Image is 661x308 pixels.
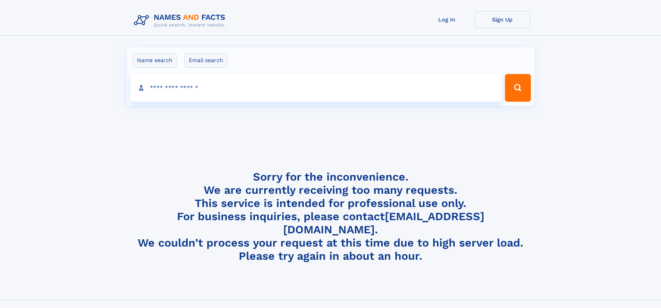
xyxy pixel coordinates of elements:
[184,53,228,68] label: Email search
[133,53,177,68] label: Name search
[475,11,530,28] a: Sign Up
[130,74,502,102] input: search input
[131,11,231,30] img: Logo Names and Facts
[283,210,484,236] a: [EMAIL_ADDRESS][DOMAIN_NAME]
[131,170,530,263] h4: Sorry for the inconvenience. We are currently receiving too many requests. This service is intend...
[505,74,531,102] button: Search Button
[419,11,475,28] a: Log In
